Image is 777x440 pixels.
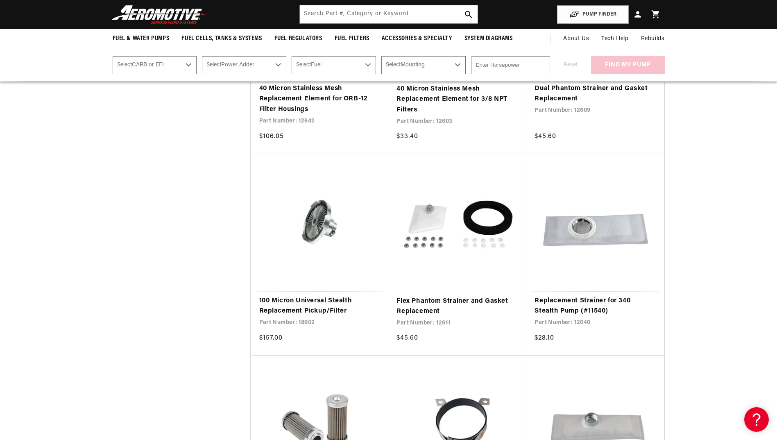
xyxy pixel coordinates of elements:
span: Rebuilds [641,34,665,43]
summary: Rebuilds [635,29,671,49]
a: Dual Phantom Strainer and Gasket Replacement [535,84,656,104]
a: 40 Micron Stainless Mesh Replacement Element for ORB-12 Filter Housings [259,84,381,115]
a: About Us [557,29,595,49]
summary: System Diagrams [458,29,519,48]
a: 40 Micron Stainless Mesh Replacement Element for 3/8 NPT Filters [396,84,518,116]
summary: Accessories & Specialty [376,29,458,48]
span: Fuel Cells, Tanks & Systems [181,34,262,43]
button: PUMP FINDER [557,5,629,24]
input: Search by Part Number, Category or Keyword [300,5,478,23]
select: Fuel [292,56,376,74]
summary: Fuel Regulators [268,29,328,48]
summary: Fuel Cells, Tanks & Systems [175,29,268,48]
summary: Fuel & Water Pumps [106,29,176,48]
summary: Fuel Filters [328,29,376,48]
select: Mounting [381,56,466,74]
img: Aeromotive [109,5,212,24]
span: About Us [563,36,589,42]
button: search button [460,5,478,23]
span: Fuel & Water Pumps [113,34,170,43]
input: Enter Horsepower [471,56,550,74]
span: System Diagrams [464,34,513,43]
span: Accessories & Specialty [382,34,452,43]
select: Power Adder [202,56,286,74]
a: Flex Phantom Strainer and Gasket Replacement [396,296,518,317]
select: CARB or EFI [113,56,197,74]
a: Replacement Strainer for 340 Stealth Pump (#11540) [535,296,656,317]
span: Fuel Regulators [274,34,322,43]
span: Fuel Filters [335,34,369,43]
a: 100 Micron Universal Stealth Replacement Pickup/Filter [259,296,381,317]
summary: Tech Help [595,29,634,49]
span: Tech Help [601,34,628,43]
